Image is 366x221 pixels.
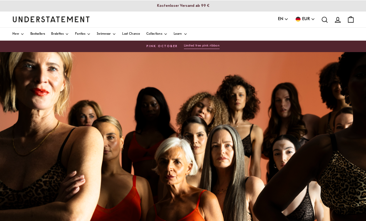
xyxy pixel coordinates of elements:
a: Collections [146,28,167,41]
button: Limited free pink ribbon [184,44,220,49]
span: PINK OCTOBER [146,44,178,49]
span: Last Chance [122,33,140,36]
a: PINK OCTOBERLimited free pink ribbon [12,44,354,49]
a: Learn [174,28,187,41]
a: Bestsellers [30,28,45,41]
span: Bralettes [51,33,64,36]
a: Last Chance [122,28,140,41]
span: Learn [174,33,182,36]
span: Swimwear [97,33,111,36]
a: Bralettes [51,28,69,41]
span: Panties [75,33,85,36]
a: Swimwear [97,28,116,41]
span: EUR [302,16,310,23]
button: EUR [295,16,315,23]
a: New [12,28,24,41]
a: Understatement Homepage [12,16,90,22]
span: EN [278,16,283,23]
button: EN [278,16,288,23]
span: Collections [146,33,162,36]
span: Bestsellers [30,33,45,36]
a: Panties [75,28,91,41]
span: New [12,33,19,36]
